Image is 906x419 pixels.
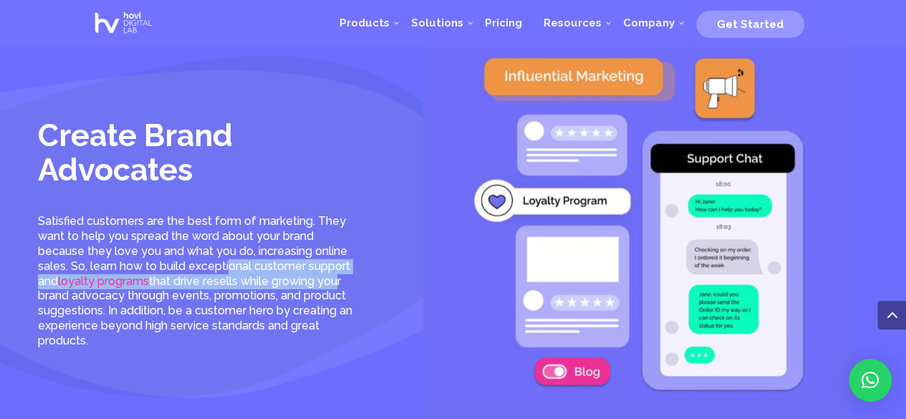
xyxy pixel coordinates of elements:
[623,16,675,29] span: Company
[485,16,522,29] span: Pricing
[612,1,685,44] a: Company
[696,12,804,34] a: Get Started
[533,1,612,44] a: Resources
[544,16,602,29] span: Resources
[474,1,533,44] a: Pricing
[329,1,400,44] a: Products
[411,16,463,29] span: Solutions
[339,16,390,29] span: Products
[58,274,149,288] a: loyalty programs
[38,214,362,348] p: Satisfied customers are the best form of marketing. They want to help you spread the word about y...
[38,117,233,187] span: Create Brand Advocates
[717,18,784,31] span: Get Started
[400,1,474,44] a: Solutions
